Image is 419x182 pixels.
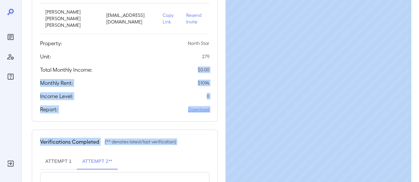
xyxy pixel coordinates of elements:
p: North Star [188,40,209,47]
p: (** denotes latest/last verification) [105,138,176,145]
div: Manage Users [5,52,16,62]
h5: Unit: [40,53,51,60]
h5: Report: [40,105,58,113]
p: [EMAIL_ADDRESS][DOMAIN_NAME] [106,12,152,25]
div: FAQ [5,71,16,82]
p: Resend Invite [186,12,204,25]
h5: Property: [40,39,62,47]
div: Log Out [5,158,16,169]
h5: Total Monthly Income: [40,66,92,74]
h5: Monthly Rent: [40,79,73,87]
h5: Income Level: [40,92,73,100]
p: Copy Link [163,12,176,25]
p: $ 0.00 [198,66,209,73]
p: 279 [202,53,209,60]
button: Attempt 1 [40,154,77,169]
div: Reports [5,32,16,42]
p: 0 [207,93,209,99]
p: [PERSON_NAME] [PERSON_NAME] [PERSON_NAME] [45,9,96,28]
button: Attempt 2** [77,154,118,169]
p: $ 1094 [198,80,209,86]
a: Download [188,106,209,113]
h5: Verifications Completed [40,138,99,146]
